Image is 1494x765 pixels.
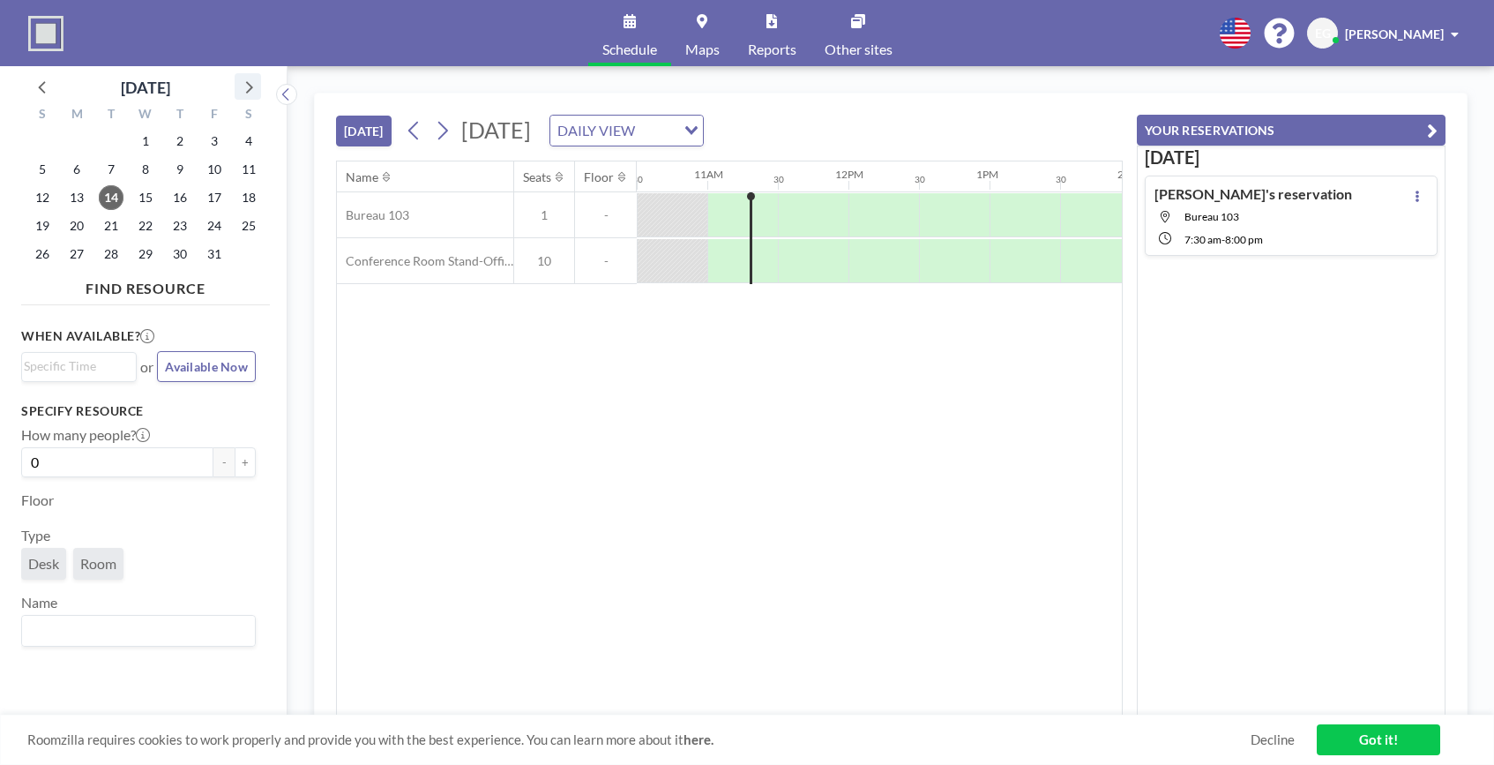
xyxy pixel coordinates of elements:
label: Type [21,527,50,544]
span: Thursday, October 9, 2025 [168,157,192,182]
span: or [140,358,153,376]
span: Reports [748,42,796,56]
span: Tuesday, October 21, 2025 [99,214,123,238]
label: Floor [21,491,54,509]
span: Wednesday, October 29, 2025 [133,242,158,266]
div: F [197,104,231,127]
div: [DATE] [121,75,170,100]
span: Saturday, October 18, 2025 [236,185,261,210]
button: [DATE] [336,116,392,146]
span: Friday, October 24, 2025 [202,214,227,238]
span: 1 [514,207,574,223]
span: Conference Room Stand-Offices [337,253,513,269]
span: Friday, October 31, 2025 [202,242,227,266]
span: Schedule [602,42,657,56]
span: Saturday, October 11, 2025 [236,157,261,182]
img: organization-logo [28,16,63,51]
span: Monday, October 20, 2025 [64,214,89,238]
span: Thursday, October 23, 2025 [168,214,192,238]
span: Thursday, October 30, 2025 [168,242,192,266]
span: EG [1315,26,1331,41]
span: - [575,253,637,269]
div: S [26,104,60,127]
button: - [213,447,235,477]
span: Wednesday, October 1, 2025 [133,129,158,154]
span: Wednesday, October 22, 2025 [133,214,158,238]
a: here. [684,731,713,747]
span: [PERSON_NAME] [1345,26,1444,41]
span: 7:30 AM [1184,233,1221,246]
span: Thursday, October 16, 2025 [168,185,192,210]
span: Sunday, October 26, 2025 [30,242,55,266]
h3: Specify resource [21,403,256,419]
span: DAILY VIEW [554,119,639,142]
span: Sunday, October 5, 2025 [30,157,55,182]
label: How many people? [21,426,150,444]
span: Friday, October 17, 2025 [202,185,227,210]
span: Sunday, October 19, 2025 [30,214,55,238]
h4: [PERSON_NAME]'s reservation [1154,185,1352,203]
div: 12PM [835,168,863,181]
a: Decline [1251,731,1295,748]
div: T [162,104,197,127]
button: + [235,447,256,477]
input: Search for option [640,119,674,142]
span: Tuesday, October 7, 2025 [99,157,123,182]
div: Name [346,169,378,185]
div: T [94,104,129,127]
span: Monday, October 6, 2025 [64,157,89,182]
span: Room [80,555,116,572]
div: 30 [632,174,643,185]
div: 30 [773,174,784,185]
span: Friday, October 10, 2025 [202,157,227,182]
div: Seats [523,169,551,185]
span: - [575,207,637,223]
div: 2PM [1117,168,1139,181]
div: S [231,104,265,127]
span: Sunday, October 12, 2025 [30,185,55,210]
span: Friday, October 3, 2025 [202,129,227,154]
div: 30 [915,174,925,185]
div: 11AM [694,168,723,181]
div: 30 [1056,174,1066,185]
div: Search for option [550,116,703,146]
span: Tuesday, October 14, 2025 [99,185,123,210]
span: Roomzilla requires cookies to work properly and provide you with the best experience. You can lea... [27,731,1251,748]
span: Other sites [825,42,893,56]
span: Saturday, October 25, 2025 [236,214,261,238]
input: Search for option [24,356,126,376]
div: Floor [584,169,614,185]
div: M [60,104,94,127]
div: Search for option [22,353,136,379]
span: 10 [514,253,574,269]
span: Tuesday, October 28, 2025 [99,242,123,266]
span: Saturday, October 4, 2025 [236,129,261,154]
div: Search for option [22,616,255,646]
h3: [DATE] [1145,146,1438,169]
span: Desk [28,555,59,572]
div: W [129,104,163,127]
span: Available Now [165,359,248,374]
input: Search for option [24,619,245,642]
span: Monday, October 27, 2025 [64,242,89,266]
a: Got it! [1317,724,1440,755]
span: Bureau 103 [1184,210,1239,223]
span: Maps [685,42,720,56]
h4: FIND RESOURCE [21,273,270,297]
span: Thursday, October 2, 2025 [168,129,192,154]
span: Monday, October 13, 2025 [64,185,89,210]
span: [DATE] [461,116,531,143]
span: - [1221,233,1225,246]
button: YOUR RESERVATIONS [1137,115,1445,146]
label: Name [21,594,57,611]
span: 8:00 PM [1225,233,1263,246]
span: Bureau 103 [337,207,409,223]
div: 1PM [976,168,998,181]
span: Wednesday, October 8, 2025 [133,157,158,182]
button: Available Now [157,351,256,382]
span: Wednesday, October 15, 2025 [133,185,158,210]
